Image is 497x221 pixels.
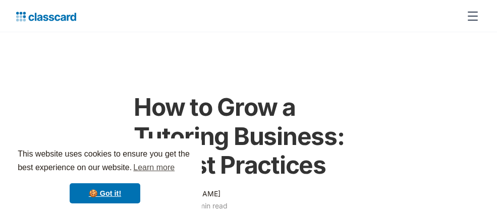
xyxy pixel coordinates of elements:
div: cookieconsent [8,138,202,213]
a: dismiss cookie message [70,183,140,203]
a: home [16,9,76,23]
a: learn more about cookies [132,160,176,175]
span: This website uses cookies to ensure you get the best experience on our website. [18,148,192,175]
h1: How to Grow a Tutoring Business: 10 Best Practices [134,93,363,180]
div: 6 min read [192,200,228,212]
div: menu [461,4,481,28]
